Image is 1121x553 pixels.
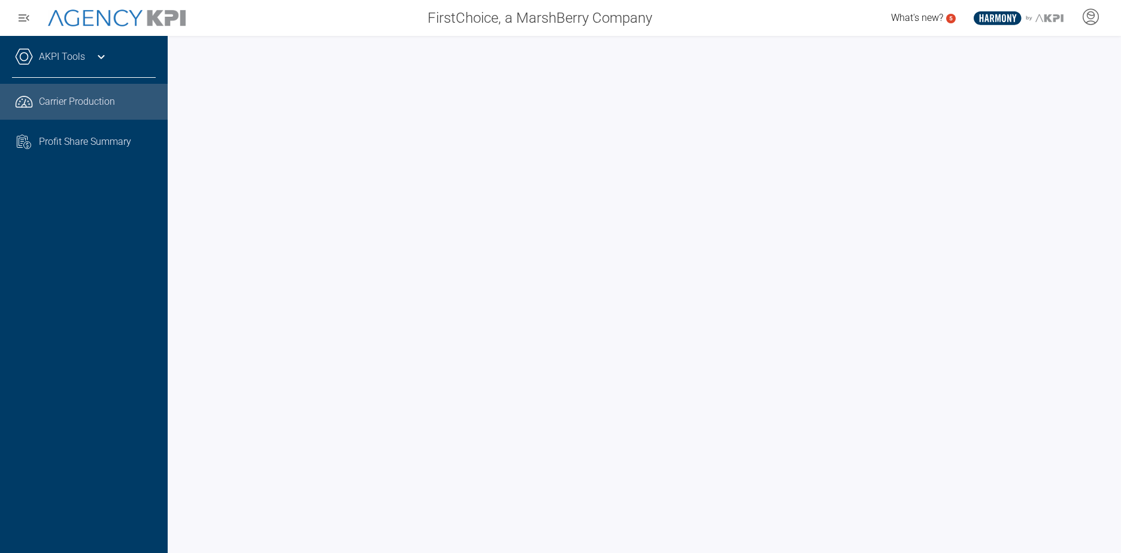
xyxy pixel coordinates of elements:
[946,14,956,23] a: 5
[891,12,943,23] span: What's new?
[48,10,186,27] img: AgencyKPI
[39,135,131,149] span: Profit Share Summary
[949,15,953,22] text: 5
[39,95,115,109] span: Carrier Production
[39,50,85,64] a: AKPI Tools
[428,7,652,29] span: FirstChoice, a MarshBerry Company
